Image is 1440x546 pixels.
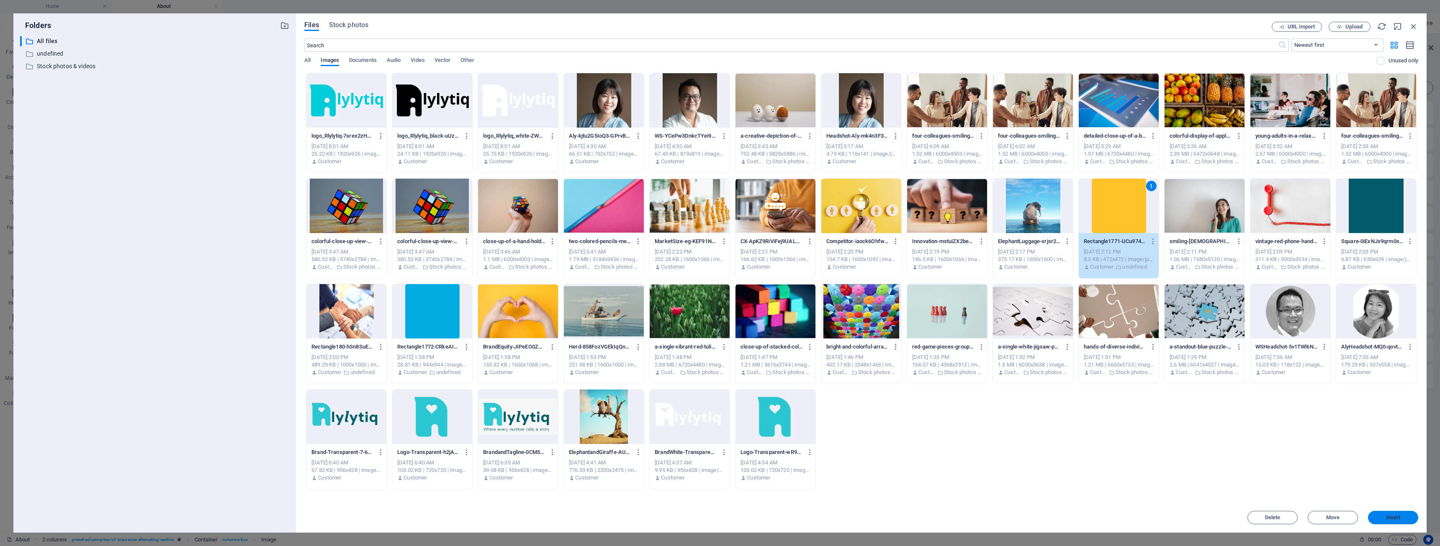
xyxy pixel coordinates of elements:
[1201,263,1239,271] p: Stock photos & videos
[772,158,810,165] p: Stock photos & videos
[1389,57,1418,64] p: Displays only files that are not in use on the website. Files added during this session can still...
[311,467,381,474] div: 67.82 KB | 956x428 | image/png
[741,132,802,140] p: a-creative-depiction-of-eggs-with-facial-expressions-in-a-tray-symbolizing-diversity-4YEYwxWo1Cqj...
[483,150,553,158] div: 25.75 KB | 1920x926 | image/png
[515,263,553,271] p: Stock photos & videos
[1170,369,1239,376] div: By: Customer | Folder: Stock photos & videos
[575,474,599,482] p: Customer
[661,474,684,482] p: Customer
[304,20,319,30] span: Files
[998,150,1068,158] div: 1.52 MB | 6000x4000 | image/jpeg
[1004,369,1021,376] p: Customer
[37,62,274,71] p: Stock photos & videos
[569,256,639,263] div: 1.79 MB | 5184x3456 | image/jpeg
[1255,361,1325,369] div: 15.03 KB | 118x122 | image/png
[741,238,802,245] p: CX-ApKZ9RiViFej9UALwUScQQ.jpg
[1170,150,1239,158] div: 2.39 MB | 5472x3648 | image/jpeg
[397,256,467,263] div: 580.52 KB | 3740x2784 | image/jpeg
[655,467,725,474] div: 9.95 KB | 956x428 | image/png
[826,361,896,369] div: 402.17 KB | 2048x1466 | image/jpeg
[655,132,717,140] p: WS-YCePw3DnkcTYei9s2GVqnQ.JPG
[772,369,810,376] p: Stock photos & videos
[569,459,639,467] div: [DATE] 4:41 AM
[397,459,467,467] div: [DATE] 6:40 AM
[1341,150,1411,158] div: 1.52 MB | 6000x4000 | image/jpeg
[741,467,810,474] div: 103.02 KB | 720x720 | image/png
[747,158,764,165] p: Customer
[1272,22,1322,32] button: URL import
[1084,256,1154,263] div: 8.3 KB | 472x472 | image/jpeg
[1084,369,1154,376] div: By: Customer | Folder: Stock photos & videos
[1170,132,1232,140] p: colorful-display-of-apples-pineapples-bananas-and-papayas-in-wooden-crates-at-a-market-fEp9Hiu3D1...
[747,369,764,376] p: Customer
[460,55,474,67] span: Other
[311,343,373,351] p: Rectangle180-hSn8SuEhVFZyLwJtSAOBcQ.jpg
[998,143,1068,150] div: [DATE] 6:02 AM
[311,449,373,456] p: Brand-Transparent-7-61Cpn4eLt0AM7SilqmnQ.png
[741,369,810,376] div: By: Customer | Folder: Stock photos & videos
[311,459,381,467] div: [DATE] 6:40 AM
[998,343,1060,351] p: a-single-white-jigsaw-puzzle-piece-fitting-into-place-ideal-for-concepts-of-problem-solving-and-s...
[483,467,553,474] div: 39.08 KB | 956x428 | image/jpeg
[741,150,810,158] div: 752.48 KB | 5829x3886 | image/jpeg
[3,3,59,10] a: Skip to main content
[397,263,467,271] div: By: Customer | Folder: Stock photos & videos
[404,263,420,271] p: Customer
[483,449,545,456] p: BrandandTagline-0CM5-nejCzOPuxGSs5dbTg.jpg
[397,143,467,150] div: [DATE] 8:01 AM
[483,238,545,245] p: close-up-of-a-hand-holding-a-colorful-rubik-s-cube-against-a-neutral-background-ueUGPKZPVdZ2CylaZ...
[661,263,684,271] p: Customer
[826,132,888,140] p: Headshot-Aly-mk4n3F3eoOoiLpXKpap_Gw.jpg
[1377,22,1386,31] i: Reload
[397,248,467,256] div: [DATE] 3:47 AM
[1262,158,1278,165] p: Customer
[397,354,467,361] div: [DATE] 1:58 PM
[343,263,381,271] p: Stock photos & videos
[311,369,381,376] div: By: Customer | Folder: undefined
[1341,343,1403,351] p: AlyHeadshot-MQ0-qovtYBDeloe6Vaj_wA.png
[483,132,545,140] p: logo_Rlylytiq_white-ZWXKofBoigBfqCxH0qa9Rw.png
[483,354,553,361] div: [DATE] 1:58 PM
[1341,354,1411,361] div: [DATE] 7:35 AM
[833,158,856,165] p: Customer
[912,132,974,140] p: four-colleagues-smiling-and-shaking-hands-in-a-bright-office-setting-7Z3Gj1TiPFn36GsZn9z0jQ.jpeg
[569,467,639,474] div: 776.33 KB | 2200x2475 | image/jpeg
[858,369,896,376] p: Stock photos & videos
[1170,158,1239,165] div: By: Customer | Folder: Stock photos & videos
[1030,158,1068,165] p: Stock photos & videos
[601,263,639,271] p: Stock photos & videos
[1262,369,1285,376] p: Customer
[483,361,553,369] div: 153.32 KB | 1600x1068 | image/jpeg
[1341,143,1411,150] div: [DATE] 2:53 AM
[569,238,631,245] p: two-colored-pencils-meet-on-a-contrasting-pink-and-blue-background-symbolizing-harmony-and-creati...
[655,369,725,376] div: By: Customer | Folder: Stock photos & videos
[1116,158,1154,165] p: Stock photos & videos
[321,55,339,67] span: Images
[1170,263,1239,271] div: By: Customer | Folder: Stock photos & videos
[1308,511,1358,524] button: Move
[912,343,974,351] p: red-game-pieces-grouped-with-one-isolated-piece-symbolizing-social-distancing-on-a-reflective-sur...
[1176,158,1193,165] p: Customer
[1262,263,1278,271] p: Customer
[1090,369,1107,376] p: Customer
[1329,22,1371,32] button: Upload
[1386,515,1401,520] span: Insert
[998,238,1060,245] p: ElephantLuggage-srjsr2z5s55SJdyIoVmhEg.jpg
[429,263,467,271] p: Stock photos & videos
[741,143,810,150] div: [DATE] 3:45 AM
[483,143,553,150] div: [DATE] 8:01 AM
[655,354,725,361] div: [DATE] 1:48 PM
[998,256,1068,263] div: 373.17 KB | 1600x1600 | image/jpeg
[569,354,639,361] div: [DATE] 1:53 PM
[318,263,334,271] p: Customer
[1345,24,1363,29] span: Upload
[1170,354,1239,361] div: [DATE] 1:29 PM
[311,361,381,369] div: 489.29 KB | 1000x1000 | image/jpeg
[1255,343,1317,351] p: WSHeadshot-5v1TWl6NSy9wqwSwVs5Egg.png
[998,132,1060,140] p: four-colleagues-smiling-and-shaking-hands-in-a-bright-office-setting-b6bOr-i2jeyzEjD1749YUA.jpeg
[1341,132,1403,140] p: four-colleagues-smiling-and-shaking-hands-in-a-bright-office-setting-b5k9sRaQ_-eG-0WkZjHaOQ.jpeg
[1090,158,1107,165] p: Customer
[569,132,631,140] p: Aly-kjtu2G5IoQ3-GPrvBBF2Zg.JPG
[1170,248,1239,256] div: [DATE] 2:11 PM
[569,343,631,351] p: Herd-858FozVGEkIqQn1NwXXI7Q.jpg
